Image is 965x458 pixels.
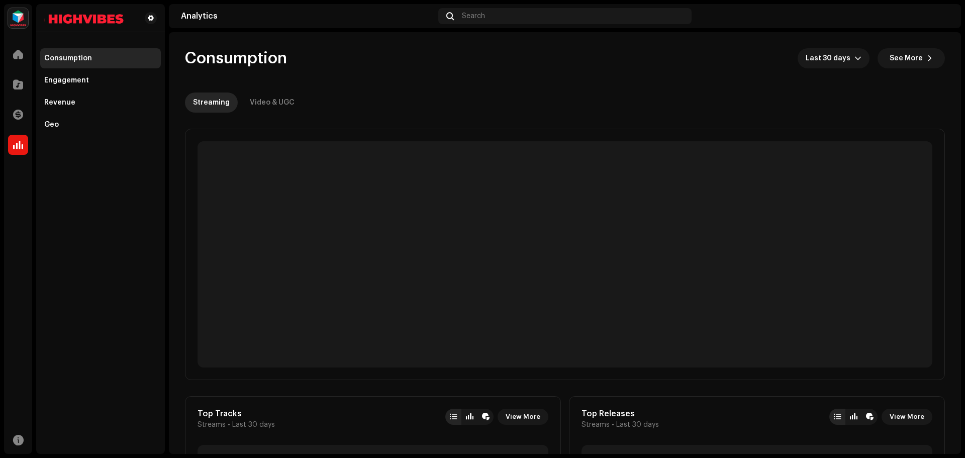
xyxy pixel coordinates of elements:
[854,48,861,68] div: dropdown trigger
[44,121,59,129] div: Geo
[878,48,945,68] button: See More
[40,48,161,68] re-m-nav-item: Consumption
[193,93,230,113] div: Streaming
[40,70,161,90] re-m-nav-item: Engagement
[250,93,295,113] div: Video & UGC
[44,54,92,62] div: Consumption
[933,8,949,24] img: 6f204ad3-f306-498a-bd0d-a64ded099596
[498,409,548,425] button: View More
[890,407,924,427] span: View More
[612,421,614,429] span: •
[44,12,129,24] img: d4093022-bcd4-44a3-a5aa-2cc358ba159b
[40,115,161,135] re-m-nav-item: Geo
[882,409,932,425] button: View More
[506,407,540,427] span: View More
[40,93,161,113] re-m-nav-item: Revenue
[185,48,287,68] span: Consumption
[806,48,854,68] span: Last 30 days
[462,12,485,20] span: Search
[198,409,275,419] div: Top Tracks
[616,421,659,429] span: Last 30 days
[181,12,434,20] div: Analytics
[44,99,75,107] div: Revenue
[198,421,226,429] span: Streams
[228,421,230,429] span: •
[582,421,610,429] span: Streams
[582,409,659,419] div: Top Releases
[44,76,89,84] div: Engagement
[890,48,923,68] span: See More
[8,8,28,28] img: feab3aad-9b62-475c-8caf-26f15a9573ee
[232,421,275,429] span: Last 30 days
